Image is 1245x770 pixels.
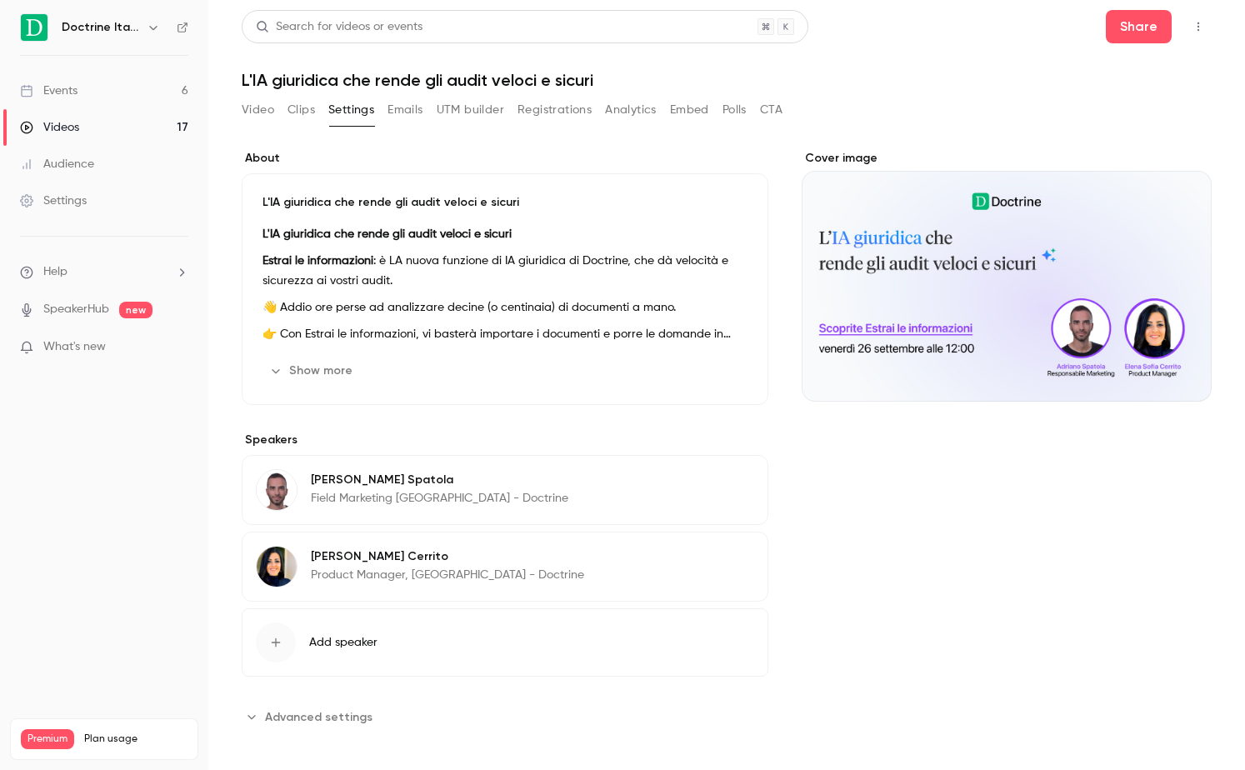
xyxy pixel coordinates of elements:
button: Show more [262,357,362,384]
div: Search for videos or events [256,18,422,36]
button: Registrations [517,97,592,123]
button: Add speaker [242,608,768,677]
button: Emails [387,97,422,123]
p: L'IA giuridica che rende gli audit veloci e sicuri [262,194,747,211]
div: Events [20,82,77,99]
p: [PERSON_NAME] Spatola [311,472,568,488]
div: Elena Cerrito[PERSON_NAME] CerritoProduct Manager, [GEOGRAPHIC_DATA] - Doctrine [242,532,768,602]
button: Advanced settings [242,703,382,730]
section: Advanced settings [242,703,768,730]
button: Settings [328,97,374,123]
span: new [119,302,152,318]
p: Field Marketing [GEOGRAPHIC_DATA] - Doctrine [311,490,568,507]
span: Help [43,263,67,281]
img: Adriano Spatola [257,470,297,510]
span: Premium [21,729,74,749]
span: Advanced settings [265,708,372,726]
button: Clips [287,97,315,123]
button: CTA [760,97,782,123]
button: Top Bar Actions [1185,13,1212,40]
strong: Estrai le informazioni [262,255,373,267]
p: 👋 Addio ore perse ad analizzare decine (o centinaia) di documenti a mano. [262,297,747,317]
p: Product Manager, [GEOGRAPHIC_DATA] - Doctrine [311,567,584,583]
p: [PERSON_NAME] Cerrito [311,548,584,565]
div: Videos [20,119,79,136]
img: Elena Cerrito [257,547,297,587]
span: Plan usage [84,732,187,746]
h1: L'IA giuridica che rende gli audit veloci e sicuri [242,70,1212,90]
section: Cover image [802,150,1212,402]
span: Add speaker [309,634,377,651]
div: Settings [20,192,87,209]
div: Adriano Spatola[PERSON_NAME] SpatolaField Marketing [GEOGRAPHIC_DATA] - Doctrine [242,455,768,525]
li: help-dropdown-opener [20,263,188,281]
p: : è LA nuova funzione di IA giuridica di Doctrine, che dà velocità e sicurezza ai vostri audit. [262,251,747,291]
button: Analytics [605,97,657,123]
iframe: Noticeable Trigger [168,340,188,355]
label: Cover image [802,150,1212,167]
button: Embed [670,97,709,123]
span: What's new [43,338,106,356]
button: UTM builder [437,97,504,123]
label: About [242,150,768,167]
h6: Doctrine Italia [62,19,140,36]
strong: L'IA giuridica che rende gli audit veloci e sicuri [262,228,512,240]
p: 👉 Con Estrai le informazioni, vi basterà importare i documenti e porre le domande in questione, p... [262,324,747,344]
button: Polls [722,97,747,123]
div: Audience [20,156,94,172]
button: Video [242,97,274,123]
button: Share [1106,10,1172,43]
a: SpeakerHub [43,301,109,318]
img: Doctrine Italia [21,14,47,41]
label: Speakers [242,432,768,448]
